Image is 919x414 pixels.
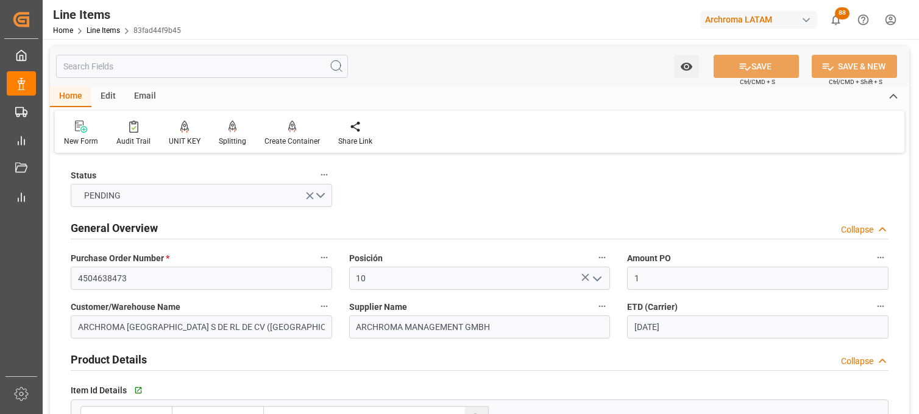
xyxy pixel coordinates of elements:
span: ETD (Carrier) [627,301,678,314]
div: Splitting [219,136,246,147]
button: open menu [587,269,606,288]
h2: Product Details [71,351,147,368]
button: Status [316,167,332,183]
div: Email [125,86,165,107]
div: Home [50,86,91,107]
button: Posición [594,250,610,265]
input: DD-MM-YYYY [627,315,889,339]
span: PENDING [78,189,127,202]
span: Item Id Details [71,384,127,397]
button: Purchase Order Number * [316,250,332,265]
div: UNIT KEY [169,136,200,147]
div: Audit Trail [116,136,151,147]
span: Supplier Name [349,301,407,314]
div: Collapse [841,223,873,236]
button: Customer/Warehouse Name [316,298,332,314]
div: Share Link [338,136,372,147]
button: Archroma LATAM [700,8,822,31]
button: Supplier Name [594,298,610,314]
button: Amount PO [873,250,889,265]
span: Ctrl/CMD + Shift + S [829,77,882,86]
input: Search Fields [56,55,348,78]
div: Collapse [841,355,873,368]
div: Line Items [53,5,181,24]
button: SAVE & NEW [812,55,897,78]
span: Purchase Order Number [71,252,169,265]
span: Amount PO [627,252,671,265]
button: Help Center [850,6,877,33]
span: Posición [349,252,383,265]
span: Ctrl/CMD + S [740,77,775,86]
button: open menu [674,55,699,78]
div: Edit [91,86,125,107]
span: 88 [835,7,850,19]
a: Home [53,26,73,35]
span: Customer/Warehouse Name [71,301,180,314]
button: ETD (Carrier) [873,298,889,314]
h2: General Overview [71,220,158,236]
button: SAVE [714,55,799,78]
span: Status [71,169,96,182]
button: open menu [71,184,332,207]
a: Line Items [87,26,120,35]
div: New Form [64,136,98,147]
button: show 88 new notifications [822,6,850,33]
input: Type to search/select [349,267,611,290]
div: Create Container [264,136,320,147]
div: Archroma LATAM [700,11,817,29]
